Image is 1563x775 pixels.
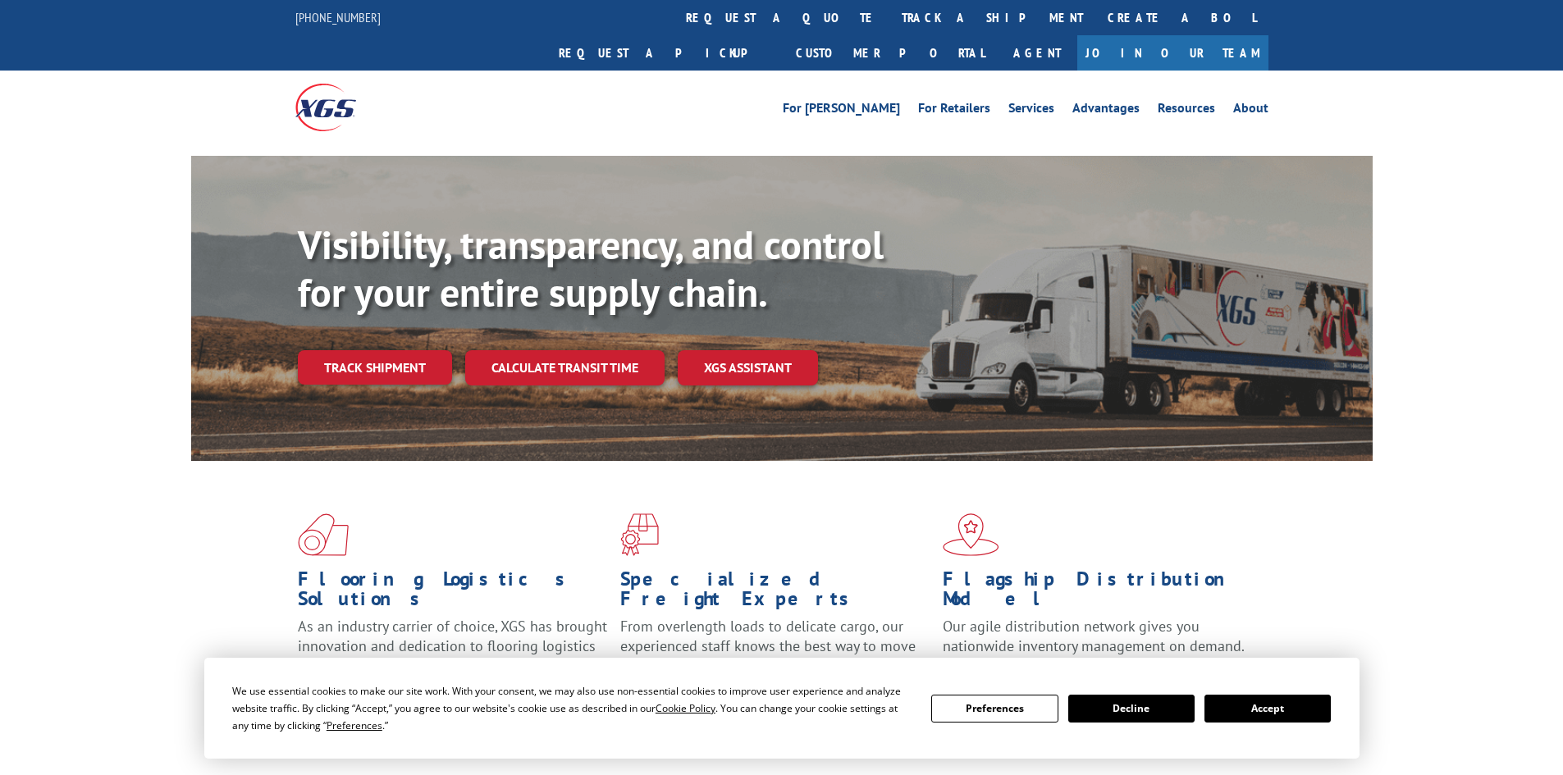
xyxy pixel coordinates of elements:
a: For [PERSON_NAME] [783,102,900,120]
span: As an industry carrier of choice, XGS has brought innovation and dedication to flooring logistics... [298,617,607,675]
a: For Retailers [918,102,990,120]
img: xgs-icon-total-supply-chain-intelligence-red [298,513,349,556]
a: Request a pickup [546,35,784,71]
a: Track shipment [298,350,452,385]
button: Preferences [931,695,1058,723]
span: Cookie Policy [656,701,715,715]
p: From overlength loads to delicate cargo, our experienced staff knows the best way to move your fr... [620,617,930,690]
a: About [1233,102,1268,120]
a: Advantages [1072,102,1140,120]
button: Decline [1068,695,1195,723]
a: Customer Portal [784,35,997,71]
a: Calculate transit time [465,350,665,385]
h1: Specialized Freight Experts [620,569,930,617]
a: [PHONE_NUMBER] [295,9,381,25]
span: Preferences [327,718,382,732]
h1: Flagship Distribution Model [943,569,1253,617]
a: Agent [997,35,1077,71]
span: Our agile distribution network gives you nationwide inventory management on demand. [943,617,1245,655]
div: Cookie Consent Prompt [204,658,1360,759]
img: xgs-icon-flagship-distribution-model-red [943,513,999,556]
b: Visibility, transparency, and control for your entire supply chain. [298,219,884,317]
a: Services [1008,102,1054,120]
a: Join Our Team [1077,35,1268,71]
h1: Flooring Logistics Solutions [298,569,608,617]
a: Resources [1158,102,1215,120]
img: xgs-icon-focused-on-flooring-red [620,513,659,556]
div: We use essential cookies to make our site work. With your consent, we may also use non-essential ... [232,682,912,734]
button: Accept [1204,695,1331,723]
a: XGS ASSISTANT [678,350,818,385]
